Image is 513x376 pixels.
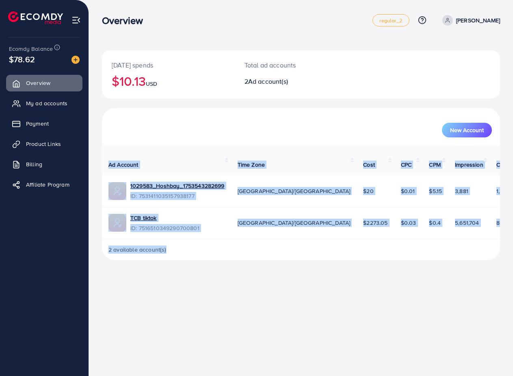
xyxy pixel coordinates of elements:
[8,11,63,24] img: logo
[71,15,81,25] img: menu
[238,161,265,169] span: Time Zone
[130,224,199,232] span: ID: 7516510349290700801
[26,120,49,128] span: Payment
[6,115,82,132] a: Payment
[439,15,500,26] a: [PERSON_NAME]
[71,56,80,64] img: image
[245,60,325,70] p: Total ad accounts
[456,15,500,25] p: [PERSON_NAME]
[146,80,157,88] span: USD
[6,95,82,111] a: My ad accounts
[112,60,225,70] p: [DATE] spends
[401,187,415,195] span: $0.01
[108,214,126,232] img: ic-ads-acc.e4c84228.svg
[26,180,69,189] span: Affiliate Program
[26,140,61,148] span: Product Links
[26,160,42,168] span: Billing
[496,161,512,169] span: Clicks
[496,219,513,227] span: 88,413
[450,127,484,133] span: New Account
[429,161,440,169] span: CPM
[372,14,409,26] a: regular_2
[442,123,492,137] button: New Account
[401,161,411,169] span: CPC
[245,78,325,85] h2: 2
[401,219,416,227] span: $0.03
[496,187,510,195] span: 1,383
[363,161,375,169] span: Cost
[455,187,468,195] span: 3,881
[112,73,225,89] h2: $10.13
[429,187,442,195] span: $5.15
[26,99,67,107] span: My ad accounts
[9,45,53,53] span: Ecomdy Balance
[429,219,441,227] span: $0.4
[6,75,82,91] a: Overview
[130,182,225,190] a: 1029583_Hoshbay_1753543282699
[130,214,199,222] a: TCB tiktok
[9,53,35,65] span: $78.62
[108,161,139,169] span: Ad Account
[363,219,387,227] span: $2273.05
[248,77,288,86] span: Ad account(s)
[455,219,479,227] span: 5,651,704
[6,136,82,152] a: Product Links
[379,18,402,23] span: regular_2
[130,192,225,200] span: ID: 7531411035157938177
[102,15,149,26] h3: Overview
[478,339,507,370] iframe: Chat
[108,182,126,200] img: ic-ads-acc.e4c84228.svg
[6,176,82,193] a: Affiliate Program
[363,187,373,195] span: $20
[26,79,50,87] span: Overview
[455,161,483,169] span: Impression
[6,156,82,172] a: Billing
[108,246,167,254] span: 2 available account(s)
[238,187,351,195] span: [GEOGRAPHIC_DATA]/[GEOGRAPHIC_DATA]
[238,219,351,227] span: [GEOGRAPHIC_DATA]/[GEOGRAPHIC_DATA]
